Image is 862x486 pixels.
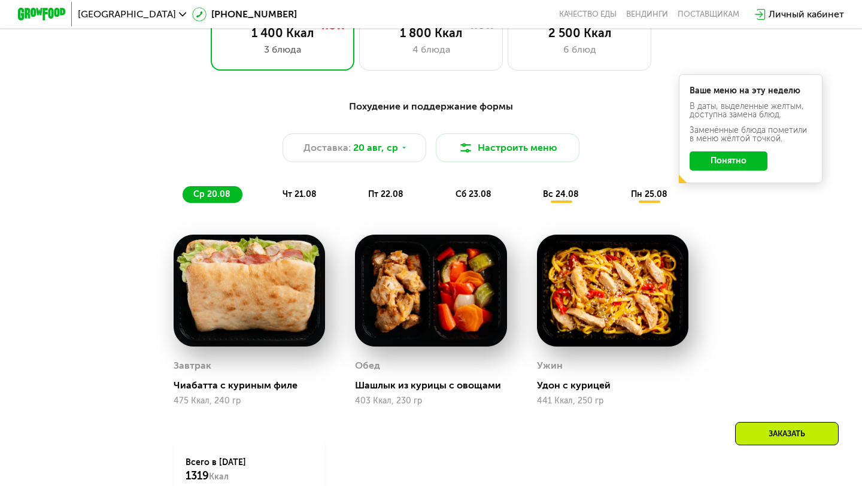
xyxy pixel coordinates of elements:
span: сб 23.08 [456,189,491,199]
div: Шашлык из курицы с овощами [355,379,516,391]
div: В даты, выделенные желтым, доступна замена блюд. [690,102,812,119]
a: Качество еды [559,10,617,19]
span: Ккал [209,472,229,482]
div: Удон с курицей [537,379,698,391]
span: 1319 [186,469,209,482]
span: ср 20.08 [193,189,230,199]
span: Доставка: [303,141,351,155]
button: Понятно [690,151,767,171]
div: поставщикам [678,10,739,19]
a: [PHONE_NUMBER] [192,7,297,22]
span: пн 25.08 [631,189,667,199]
div: 2 500 Ккал [520,26,639,40]
div: 1 800 Ккал [372,26,490,40]
span: 20 авг, ср [353,141,398,155]
span: чт 21.08 [283,189,317,199]
div: 403 Ккал, 230 гр [355,396,506,406]
span: вс 24.08 [543,189,579,199]
span: [GEOGRAPHIC_DATA] [78,10,176,19]
span: пт 22.08 [368,189,403,199]
div: 4 блюда [372,42,490,57]
a: Вендинги [626,10,668,19]
div: Личный кабинет [769,7,844,22]
div: Заменённые блюда пометили в меню жёлтой точкой. [690,126,812,143]
div: 475 Ккал, 240 гр [174,396,325,406]
div: Завтрак [174,357,211,375]
div: 441 Ккал, 250 гр [537,396,688,406]
div: Похудение и поддержание формы [77,99,785,114]
div: 6 блюд [520,42,639,57]
div: 1 400 Ккал [223,26,342,40]
div: Ваше меню на эту неделю [690,87,812,95]
div: Обед [355,357,380,375]
button: Настроить меню [436,133,579,162]
div: Всего в [DATE] [186,457,313,483]
div: Ужин [537,357,563,375]
div: Чиабатта с куриным филе [174,379,335,391]
div: 3 блюда [223,42,342,57]
div: Заказать [735,422,839,445]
